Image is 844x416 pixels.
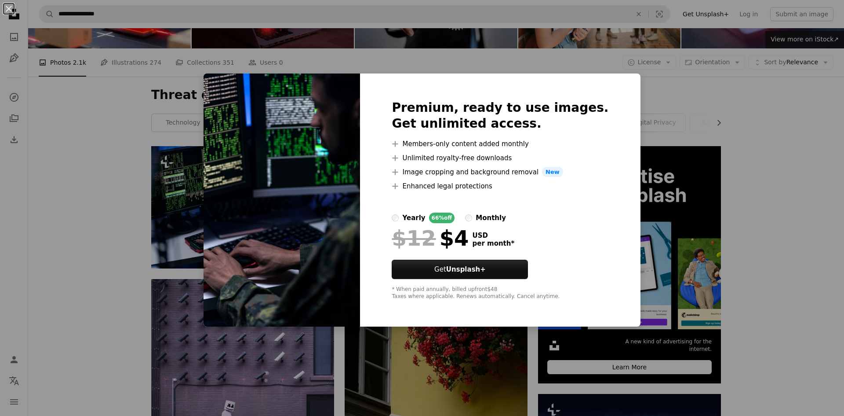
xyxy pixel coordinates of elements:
[392,286,608,300] div: * When paid annually, billed upfront $48 Taxes where applicable. Renews automatically. Cancel any...
[465,214,472,221] input: monthly
[542,167,563,177] span: New
[392,214,399,221] input: yearly66%off
[392,100,608,132] h2: Premium, ready to use images. Get unlimited access.
[392,181,608,191] li: Enhanced legal protections
[392,227,469,250] div: $4
[392,139,608,149] li: Members-only content added monthly
[446,265,486,273] strong: Unsplash+
[402,213,425,223] div: yearly
[392,167,608,177] li: Image cropping and background removal
[392,260,528,279] button: GetUnsplash+
[204,74,360,327] img: premium_photo-1663089889337-6eaafda19567
[429,213,455,223] div: 66% off
[472,232,514,239] span: USD
[476,213,506,223] div: monthly
[472,239,514,247] span: per month *
[392,227,436,250] span: $12
[392,153,608,163] li: Unlimited royalty-free downloads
